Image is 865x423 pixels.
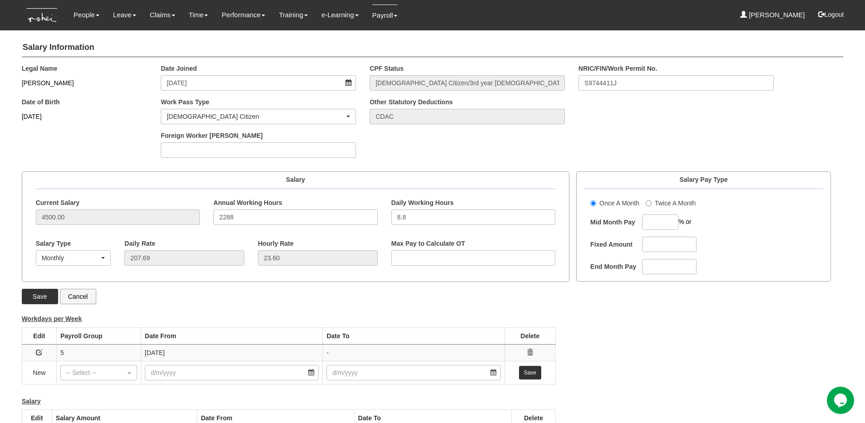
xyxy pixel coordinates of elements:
[323,344,504,361] td: -
[113,5,136,25] a: Leave
[519,366,541,379] a: Save
[504,327,556,344] th: Delete
[161,64,197,73] label: Date Joined
[812,4,850,25] button: Logout
[258,239,294,248] label: Hourly Rate
[66,368,126,377] div: -- Select --
[161,131,263,140] label: Foreign Worker [PERSON_NAME]
[161,97,209,107] label: Work Pass Type
[124,239,155,248] label: Daily Rate
[827,387,856,414] iframe: chat widget
[22,398,41,405] u: Salary
[370,97,453,107] label: Other Statutory Deductions
[22,171,569,282] fieldset: Salary
[323,327,504,344] th: Date To
[279,5,308,25] a: Training
[141,344,322,361] td: [DATE]
[391,198,454,207] label: Daily Working Hours
[161,75,356,91] input: d/m/yyyy
[583,176,824,183] h5: Salary Pay Type
[141,327,322,344] th: Date From
[740,5,805,25] a: [PERSON_NAME]
[590,199,639,208] label: Once A Month
[22,109,148,124] div: [DATE]
[22,289,58,304] input: Save
[391,239,465,248] label: Max Pay to Calculate OT
[646,199,696,208] label: Twice A Month
[189,5,208,25] a: Time
[22,75,148,91] div: [PERSON_NAME]
[56,344,141,361] td: 5
[590,218,640,227] label: Mid Month Pay
[590,200,596,206] input: Once A Month
[36,198,79,207] label: Current Salary
[22,39,844,57] h4: Salary Information
[372,5,398,26] a: Payroll
[583,214,824,230] div: % or
[56,327,141,344] th: Payroll Group
[578,64,657,73] label: NRIC/FIN/Work Permit No.
[370,64,404,73] label: CPF Status
[22,97,60,107] label: Date of Birth
[60,289,96,304] a: Cancel
[36,239,71,248] label: Salary Type
[36,250,111,266] button: Monthly
[145,365,319,380] input: d/m/yyyy
[22,64,58,73] label: Legal Name
[22,361,56,384] td: New
[167,112,345,121] div: [DEMOGRAPHIC_DATA] Citizen
[576,171,831,282] fieldset: Salary Pay Type
[60,365,137,380] button: -- Select --
[646,200,652,206] input: Twice A Month
[161,109,356,124] button: [DEMOGRAPHIC_DATA] Citizen
[590,262,640,271] label: End Month Pay
[74,5,99,25] a: People
[213,198,282,207] label: Annual Working Hours
[150,5,175,25] a: Claims
[36,176,555,183] h5: Salary
[326,365,500,380] input: d/m/yyyy
[321,5,359,25] a: e-Learning
[222,5,265,25] a: Performance
[590,240,640,249] label: Fixed Amount
[22,327,56,344] th: Edit
[22,315,82,322] u: Workdays per Week
[42,253,100,263] div: Monthly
